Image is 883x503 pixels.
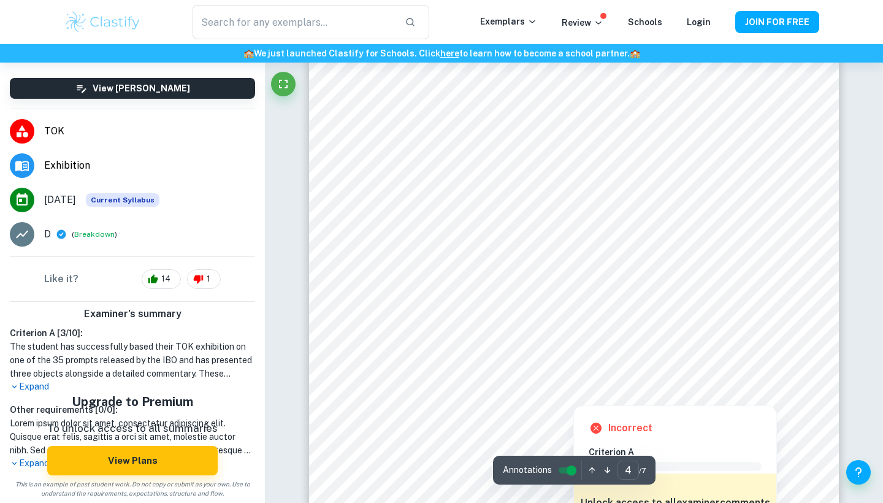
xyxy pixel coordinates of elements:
span: TOK [44,124,255,139]
span: This is an example of past student work. Do not copy or submit as your own. Use to understand the... [5,480,260,498]
button: View [PERSON_NAME] [10,78,255,99]
span: ( ) [72,229,117,240]
p: Review [562,16,603,29]
h1: The student has successfully based their TOK exhibition on one of the 35 prompts released by the ... [10,340,255,380]
h6: Criterion A [ 3 / 10 ]: [10,326,255,340]
a: Login [687,17,711,27]
span: 🏫 [243,48,254,58]
span: / 7 [639,465,646,476]
a: Schools [628,17,662,27]
button: View Plans [47,446,218,475]
span: Exhibition [44,158,255,173]
a: here [440,48,459,58]
span: Annotations [503,464,552,477]
button: JOIN FOR FREE [735,11,819,33]
h6: Criterion A [589,445,771,459]
p: D [44,227,51,242]
img: Clastify logo [64,10,142,34]
div: 14 [142,269,181,289]
h6: Examiner's summary [5,307,260,321]
button: Help and Feedback [846,460,871,485]
h5: Upgrade to Premium [47,393,218,411]
h6: Incorrect [608,421,652,436]
button: Breakdown [74,229,115,240]
h6: Like it? [44,272,78,286]
p: Expand [10,380,255,393]
h6: We just launched Clastify for Schools. Click to learn how to become a school partner. [2,47,881,60]
div: This exemplar is based on the current syllabus. Feel free to refer to it for inspiration/ideas wh... [86,193,159,207]
span: 14 [155,273,177,285]
div: 1 [187,269,221,289]
p: Exemplars [480,15,537,28]
p: To unlock access to all summaries [47,421,218,437]
span: 1 [200,273,217,285]
span: 🏫 [630,48,640,58]
span: [DATE] [44,193,76,207]
h6: View [PERSON_NAME] [93,82,190,95]
span: Current Syllabus [86,193,159,207]
input: Search for any exemplars... [193,5,395,39]
button: Fullscreen [271,72,296,96]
